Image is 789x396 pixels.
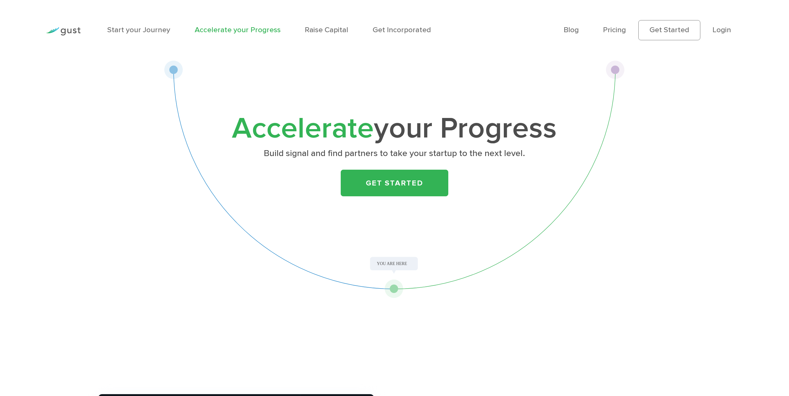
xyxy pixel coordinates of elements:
[232,111,374,146] span: Accelerate
[373,25,431,34] a: Get Incorporated
[107,25,170,34] a: Start your Journey
[305,25,348,34] a: Raise Capital
[232,148,557,159] p: Build signal and find partners to take your startup to the next level.
[712,25,731,34] a: Login
[341,170,448,197] a: Get Started
[638,20,700,40] a: Get Started
[564,25,579,34] a: Blog
[603,25,626,34] a: Pricing
[229,115,560,142] h1: your Progress
[46,27,81,36] img: Gust Logo
[195,25,281,34] a: Accelerate your Progress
